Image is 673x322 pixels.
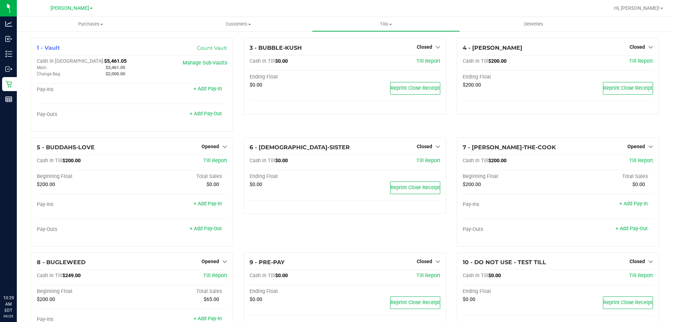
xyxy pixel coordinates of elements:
div: Ending Float [250,288,345,295]
span: Opened [202,144,219,149]
a: Till Report [416,58,440,64]
inline-svg: Analytics [5,20,12,27]
span: $0.00 [250,296,262,302]
div: Pay-Ins [463,201,558,208]
span: Closed [417,259,432,264]
a: Till Report [629,273,653,279]
span: Change Bag: [37,71,61,76]
inline-svg: Retail [5,81,12,88]
span: Closed [417,44,432,50]
div: Ending Float [250,173,345,180]
span: Main: [37,65,47,70]
span: Reprint Close Receipt [390,185,440,191]
span: Reprint Close Receipt [603,85,653,91]
a: Manage Sub-Vaults [183,60,227,66]
span: Cash In Till [37,158,62,164]
span: Cash In Till [250,273,275,279]
div: Total Sales [132,173,227,180]
span: 10 - DO NOT USE - TEST TILL [463,259,546,266]
a: + Add Pay-Out [190,226,222,232]
span: Deliveries [515,21,553,27]
span: 5 - BUDDAHS-LOVE [37,144,95,151]
span: 7 - [PERSON_NAME]-THE-COOK [463,144,556,151]
span: 1 - Vault [37,44,60,51]
span: Till Report [416,158,440,164]
div: Ending Float [250,74,345,80]
div: Total Sales [132,288,227,295]
span: Closed [630,259,645,264]
a: Till Report [203,158,227,164]
span: Reprint Close Receipt [390,300,440,306]
span: $200.00 [463,181,481,187]
span: 4 - [PERSON_NAME] [463,44,522,51]
inline-svg: Reports [5,96,12,103]
button: Reprint Close Receipt [390,296,440,309]
span: Hi, [PERSON_NAME]! [614,5,660,11]
span: Closed [630,44,645,50]
span: 6 - [DEMOGRAPHIC_DATA]-SISTER [250,144,350,151]
span: 8 - BUGLEWEED [37,259,86,266]
div: Beginning Float [37,173,132,180]
span: $0.00 [632,181,645,187]
span: $2,000.00 [106,71,125,76]
span: $249.00 [62,273,81,279]
span: $65.00 [204,296,219,302]
div: Beginning Float [463,173,558,180]
inline-svg: Outbound [5,66,12,73]
button: Reprint Close Receipt [390,82,440,95]
div: Pay-Outs [463,226,558,233]
iframe: Resource center [7,266,28,287]
span: Reprint Close Receipt [390,85,440,91]
a: Till Report [416,273,440,279]
div: Beginning Float [37,288,132,295]
a: Till Report [629,58,653,64]
span: 3 - BUBBLE-KUSH [250,44,302,51]
span: $0.00 [206,181,219,187]
inline-svg: Inbound [5,35,12,42]
button: Reprint Close Receipt [603,82,653,95]
div: Ending Float [463,288,558,295]
a: Purchases [17,17,164,32]
p: 10:29 AM EDT [3,295,14,314]
span: $0.00 [275,158,288,164]
span: $0.00 [488,273,501,279]
span: Cash In Till [37,273,62,279]
span: Opened [202,259,219,264]
span: $200.00 [37,296,55,302]
span: Cash In Till [463,58,488,64]
a: Tills [312,17,460,32]
span: $3,461.05 [106,65,125,70]
span: Customers [165,21,312,27]
span: $0.00 [463,296,475,302]
a: + Add Pay-In [193,86,222,92]
span: Cash In Till [250,58,275,64]
a: Count Vault [197,45,227,51]
button: Reprint Close Receipt [603,296,653,309]
span: $200.00 [62,158,81,164]
span: $0.00 [250,181,262,187]
span: $5,461.05 [104,58,127,64]
span: $200.00 [37,181,55,187]
button: Reprint Close Receipt [390,181,440,194]
div: Ending Float [463,74,558,80]
span: Opened [627,144,645,149]
span: Cash In [GEOGRAPHIC_DATA]: [37,58,104,64]
p: 09/29 [3,314,14,319]
span: $200.00 [488,158,507,164]
span: $200.00 [463,82,481,88]
a: Till Report [203,273,227,279]
span: Purchases [17,21,164,27]
span: Tills [312,21,459,27]
a: + Add Pay-Out [190,111,222,117]
span: Cash In Till [250,158,275,164]
a: + Add Pay-Out [616,226,648,232]
span: $200.00 [488,58,507,64]
div: Total Sales [558,173,653,180]
span: Cash In Till [463,273,488,279]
